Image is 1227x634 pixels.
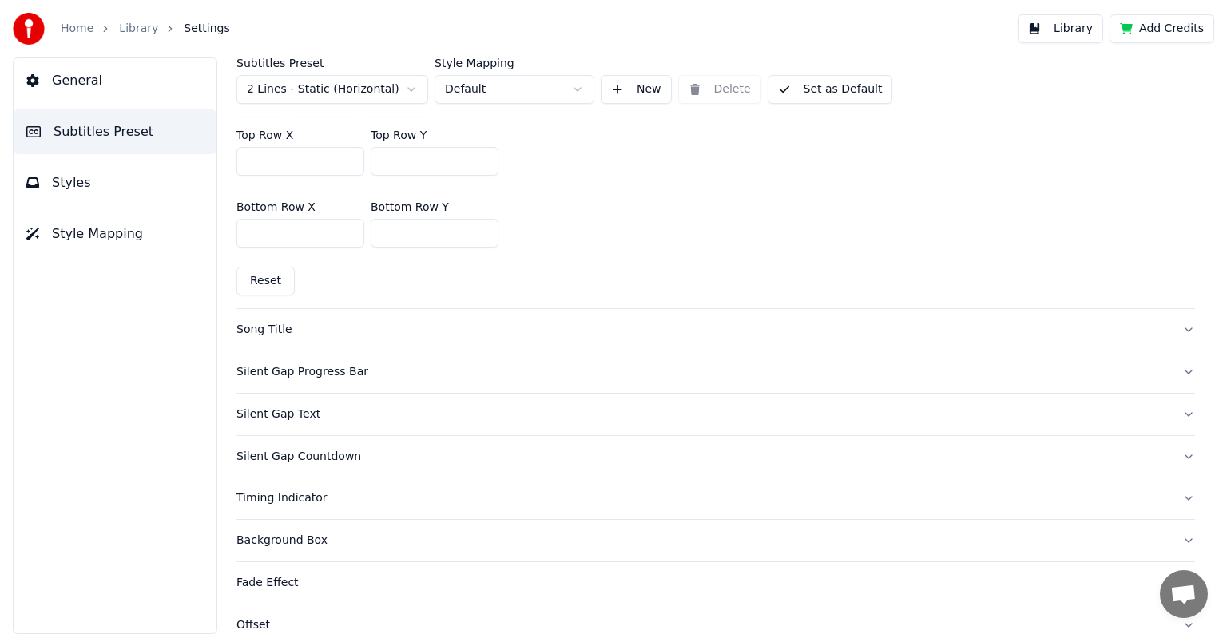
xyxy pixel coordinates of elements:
[236,267,295,295] button: Reset
[14,160,216,205] button: Styles
[54,122,153,141] span: Subtitles Preset
[236,57,428,69] label: Subtitles Preset
[1018,14,1103,43] button: Library
[371,201,449,212] label: Bottom Row Y
[236,477,1195,519] button: Timing Indicator
[236,449,1169,465] div: Silent Gap Countdown
[236,129,293,141] label: Top Row X
[371,129,427,141] label: Top Row Y
[236,562,1195,604] button: Fade Effect
[236,364,1169,380] div: Silent Gap Progress Bar
[236,436,1195,477] button: Silent Gap Countdown
[236,490,1169,506] div: Timing Indicator
[14,58,216,103] button: General
[236,533,1169,549] div: Background Box
[236,520,1195,561] button: Background Box
[52,71,102,90] span: General
[52,224,143,244] span: Style Mapping
[14,109,216,154] button: Subtitles Preset
[61,21,230,37] nav: breadcrumb
[14,212,216,256] button: Style Mapping
[601,75,672,104] button: New
[768,75,893,104] button: Set as Default
[435,57,594,69] label: Style Mapping
[236,394,1195,435] button: Silent Gap Text
[236,617,1169,633] div: Offset
[236,322,1169,338] div: Song Title
[1110,14,1214,43] button: Add Credits
[236,309,1195,351] button: Song Title
[236,201,316,212] label: Bottom Row X
[52,173,91,192] span: Styles
[236,351,1195,393] button: Silent Gap Progress Bar
[13,13,45,45] img: youka
[119,21,158,37] a: Library
[184,21,229,37] span: Settings
[61,21,93,37] a: Home
[236,575,1169,591] div: Fade Effect
[236,406,1169,422] div: Silent Gap Text
[1160,570,1208,618] a: Open chat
